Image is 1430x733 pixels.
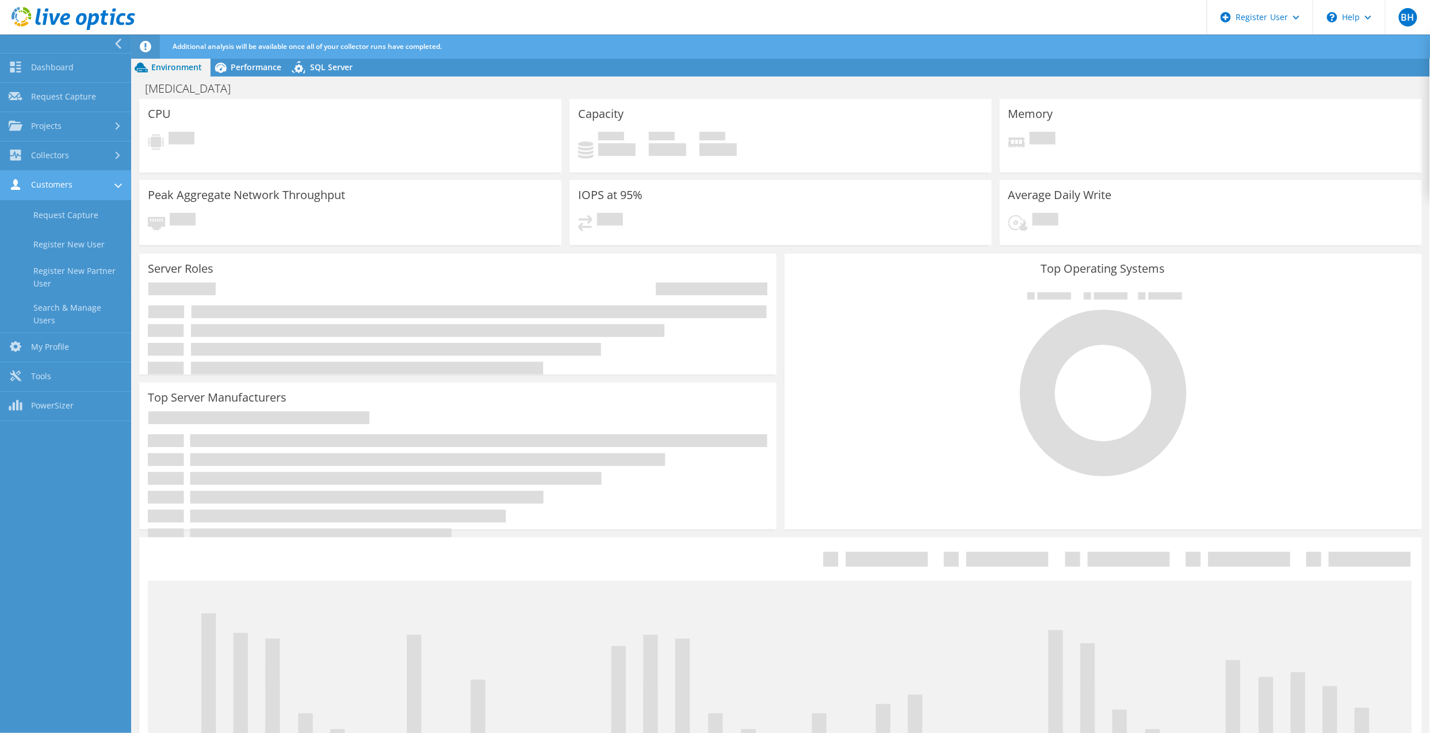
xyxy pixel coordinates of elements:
[169,132,194,147] span: Pending
[598,143,636,156] h4: 0 GiB
[699,132,725,143] span: Total
[1033,213,1058,228] span: Pending
[170,213,196,228] span: Pending
[1327,12,1337,22] svg: \n
[173,41,442,51] span: Additional analysis will be available once all of your collector runs have completed.
[148,189,345,201] h3: Peak Aggregate Network Throughput
[140,82,248,95] h1: [MEDICAL_DATA]
[649,132,675,143] span: Free
[598,132,624,143] span: Used
[148,108,171,120] h3: CPU
[649,143,686,156] h4: 0 GiB
[1399,8,1417,26] span: BH
[310,62,353,72] span: SQL Server
[1008,189,1112,201] h3: Average Daily Write
[148,391,286,404] h3: Top Server Manufacturers
[1008,108,1053,120] h3: Memory
[1030,132,1056,147] span: Pending
[578,108,624,120] h3: Capacity
[151,62,202,72] span: Environment
[148,262,213,275] h3: Server Roles
[231,62,281,72] span: Performance
[699,143,737,156] h4: 0 GiB
[793,262,1413,275] h3: Top Operating Systems
[578,189,643,201] h3: IOPS at 95%
[597,213,623,228] span: Pending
